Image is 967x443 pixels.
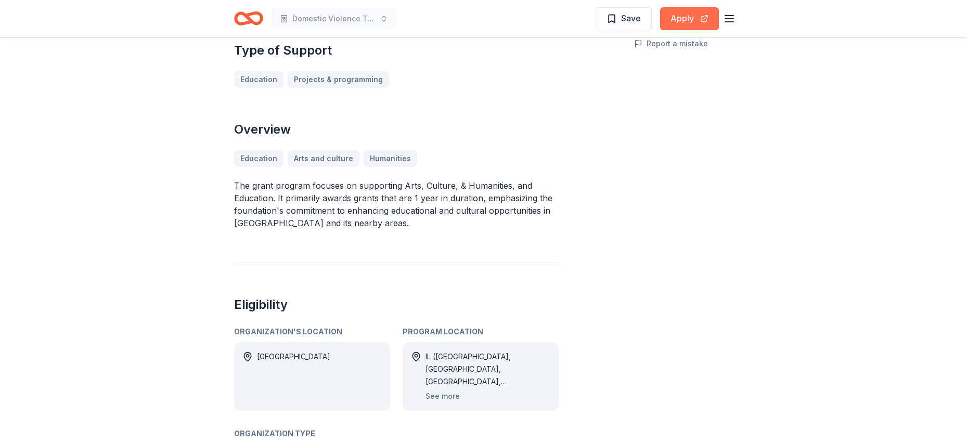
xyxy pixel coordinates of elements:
[234,6,263,31] a: Home
[292,12,376,25] span: Domestic Violence Training
[426,350,550,388] div: IL ([GEOGRAPHIC_DATA], [GEOGRAPHIC_DATA], [GEOGRAPHIC_DATA], [GEOGRAPHIC_DATA], [GEOGRAPHIC_DATA]...
[426,390,460,402] button: See more
[596,7,652,30] button: Save
[234,427,559,440] div: Organization Type
[234,42,559,59] h2: Type of Support
[234,179,559,229] p: The grant program focuses on supporting Arts, Culture, & Humanities, and Education. It primarily ...
[660,7,719,30] button: Apply
[234,296,559,313] h2: Eligibility
[257,350,330,402] div: [GEOGRAPHIC_DATA]
[288,71,389,88] a: Projects & programming
[234,121,559,138] h2: Overview
[634,37,708,50] button: Report a mistake
[403,325,559,338] div: Program Location
[272,8,396,29] button: Domestic Violence Training
[234,71,283,88] a: Education
[234,325,390,338] div: Organization's Location
[621,11,641,25] span: Save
